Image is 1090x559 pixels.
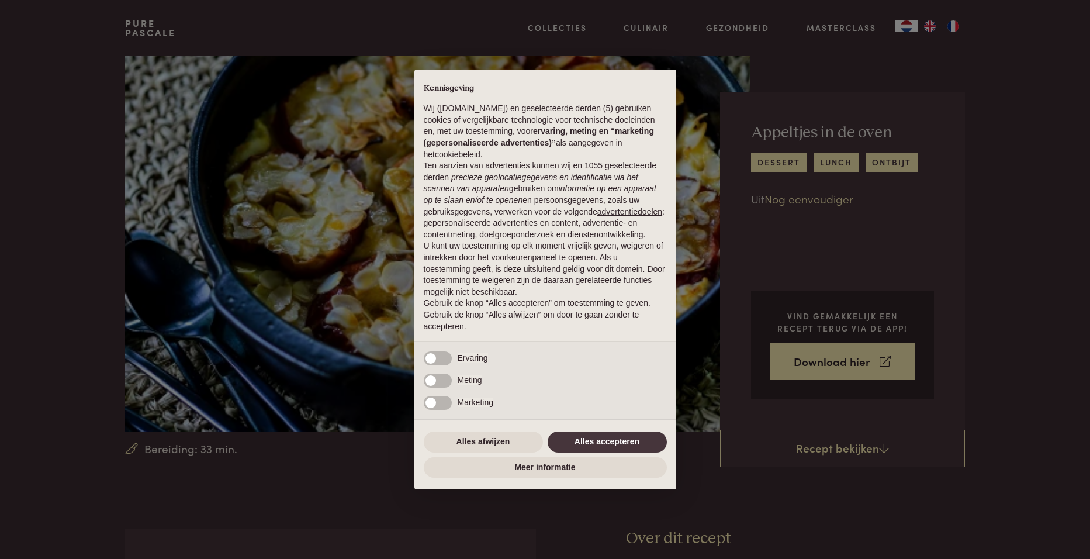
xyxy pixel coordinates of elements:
p: Ten aanzien van advertenties kunnen wij en 1055 geselecteerde gebruiken om en persoonsgegevens, z... [424,160,667,240]
button: advertentiedoelen [597,206,662,218]
p: Gebruik de knop “Alles accepteren” om toestemming te geven. Gebruik de knop “Alles afwijzen” om d... [424,298,667,332]
button: Alles afwijzen [424,432,543,453]
button: derden [424,172,449,184]
a: cookiebeleid [435,150,480,159]
button: Meer informatie [424,457,667,478]
em: precieze geolocatiegegevens en identificatie via het scannen van apparaten [424,172,638,194]
span: Marketing [458,398,493,407]
p: Wij ([DOMAIN_NAME]) en geselecteerde derden (5) gebruiken cookies of vergelijkbare technologie vo... [424,103,667,160]
h2: Kennisgeving [424,84,667,94]
p: U kunt uw toestemming op elk moment vrijelijk geven, weigeren of intrekken door het voorkeurenpan... [424,240,667,298]
span: Meting [458,375,482,385]
button: Alles accepteren [548,432,667,453]
span: Ervaring [458,353,488,363]
strong: ervaring, meting en “marketing (gepersonaliseerde advertenties)” [424,126,654,147]
em: informatie op een apparaat op te slaan en/of te openen [424,184,657,205]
